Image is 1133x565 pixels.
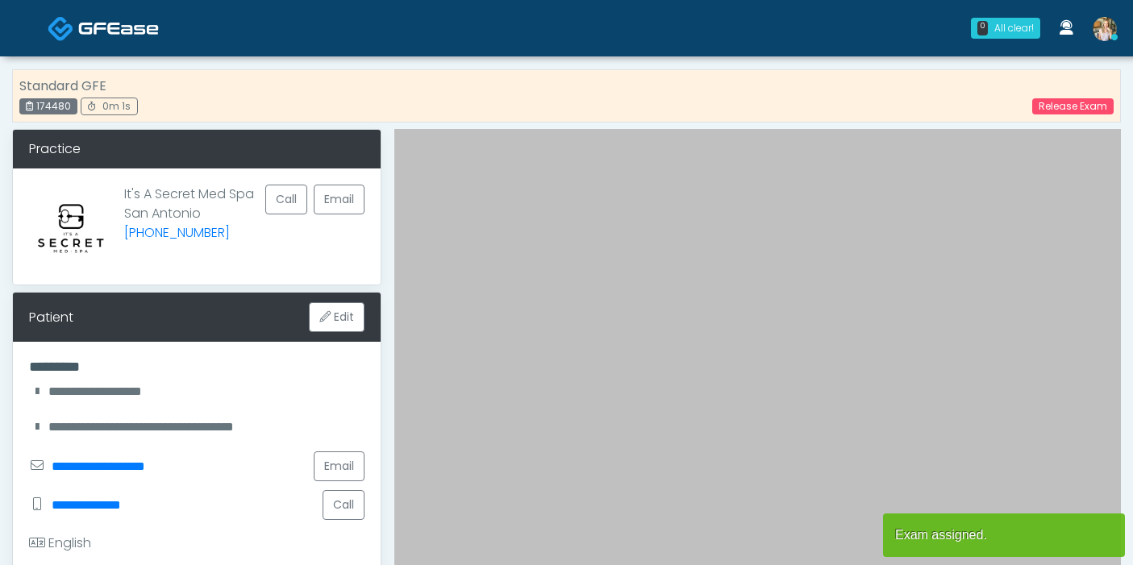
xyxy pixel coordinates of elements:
a: Email [314,185,364,214]
button: Call [323,490,364,520]
img: Docovia [78,20,159,36]
div: All clear! [994,21,1034,35]
div: Patient [29,308,73,327]
img: Cameron Ellis [1093,17,1117,41]
span: 0m 1s [102,99,131,113]
p: It's A Secret Med Spa San Antonio [124,185,254,255]
a: Docovia [48,2,159,54]
button: Edit [309,302,364,332]
div: 174480 [19,98,77,114]
img: Provider image [29,185,113,268]
div: 0 [977,21,988,35]
article: Exam assigned. [883,513,1125,557]
a: [PHONE_NUMBER] [124,223,230,242]
strong: Standard GFE [19,77,106,95]
div: Practice [13,130,381,168]
button: Call [265,185,307,214]
div: English [29,534,91,553]
a: 0 All clear! [961,11,1050,45]
a: Email [314,451,364,481]
img: Docovia [48,15,74,42]
a: Release Exam [1032,98,1114,114]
